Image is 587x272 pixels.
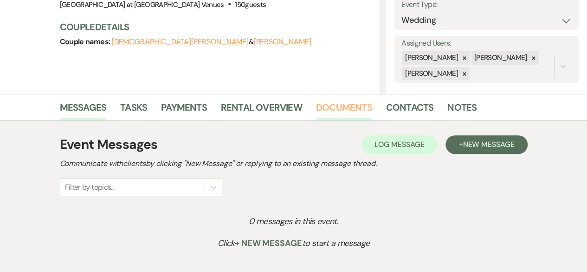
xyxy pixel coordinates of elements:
[374,139,424,149] span: Log Message
[120,100,147,120] a: Tasks
[447,100,477,120] a: Notes
[253,38,311,46] button: [PERSON_NAME]
[78,215,509,228] p: 0 messages in this event.
[402,67,459,80] div: [PERSON_NAME]
[445,135,527,154] button: +New Message
[402,51,459,65] div: [PERSON_NAME]
[60,20,373,33] h3: Couple Details
[60,100,107,120] a: Messages
[235,238,302,249] span: + New Message
[471,51,529,65] div: [PERSON_NAME]
[112,37,311,46] span: &
[316,100,372,120] a: Documents
[60,135,158,154] h1: Event Messages
[65,182,115,193] div: Filter by topics...
[361,135,437,154] button: Log Message
[161,100,207,120] a: Payments
[401,37,572,50] label: Assigned Users:
[60,37,112,46] span: Couple names:
[463,139,514,149] span: New Message
[78,237,509,250] p: Click to start a message
[112,38,249,46] button: [DEMOGRAPHIC_DATA][PERSON_NAME]
[221,100,302,120] a: Rental Overview
[60,158,528,169] h2: Communicate with clients by clicking "New Message" or replying to an existing message thread.
[386,100,434,120] a: Contacts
